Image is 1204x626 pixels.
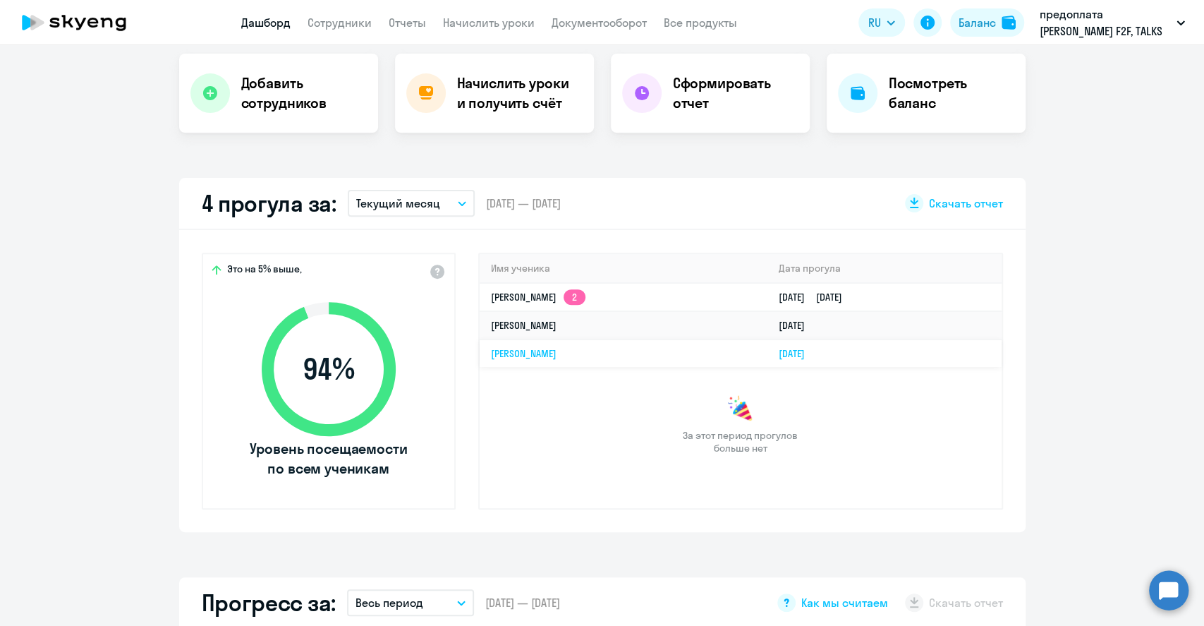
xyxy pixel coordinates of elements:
h2: 4 прогула за: [202,189,336,217]
h2: Прогресс за: [202,589,336,617]
img: congrats [726,395,755,423]
a: Все продукты [664,16,737,30]
a: [DATE] [778,347,815,360]
a: [DATE][DATE] [778,291,853,303]
app-skyeng-badge: 2 [564,289,585,305]
a: Сотрудники [308,16,372,30]
button: RU [858,8,905,37]
button: предоплата [PERSON_NAME] F2F, TALKS [DATE]-[DATE], НЛМК, ПАО [1033,6,1192,40]
div: Баланс [959,14,996,31]
p: Весь период [355,594,423,611]
span: 94 % [248,352,410,386]
span: Как мы считаем [801,595,888,610]
span: RU [868,14,881,31]
h4: Сформировать отчет [673,73,798,113]
a: [PERSON_NAME]2 [491,291,585,303]
a: Документооборот [552,16,647,30]
a: Отчеты [389,16,426,30]
span: Уровень посещаемости по всем ученикам [248,439,410,478]
a: [PERSON_NAME] [491,347,557,360]
button: Текущий месяц [348,190,475,217]
a: Начислить уроки [443,16,535,30]
p: Текущий месяц [356,195,440,212]
button: Весь период [347,589,474,616]
h4: Начислить уроки и получить счёт [457,73,580,113]
a: Дашборд [241,16,291,30]
h4: Добавить сотрудников [241,73,367,113]
h4: Посмотреть баланс [889,73,1014,113]
span: Это на 5% выше, [227,263,302,279]
a: [PERSON_NAME] [491,319,557,332]
span: [DATE] — [DATE] [486,195,561,211]
img: balance [1002,16,1016,30]
span: [DATE] — [DATE] [485,595,560,610]
th: Дата прогула [767,254,1001,283]
a: [DATE] [778,319,815,332]
span: За этот период прогулов больше нет [681,429,800,455]
p: предоплата [PERSON_NAME] F2F, TALKS [DATE]-[DATE], НЛМК, ПАО [1040,6,1171,40]
span: Скачать отчет [929,195,1003,211]
button: Балансbalance [950,8,1024,37]
th: Имя ученика [480,254,767,283]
